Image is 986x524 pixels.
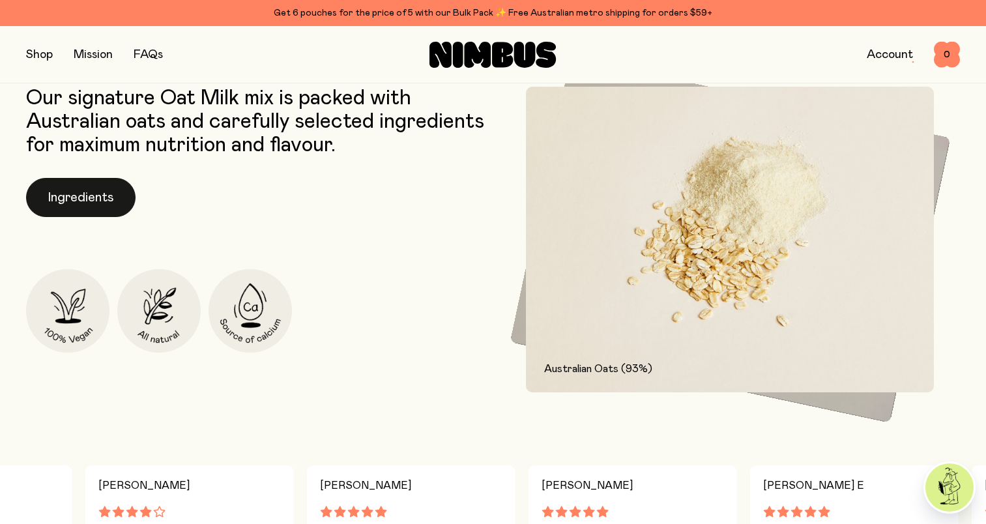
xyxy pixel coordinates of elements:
img: agent [925,463,974,512]
button: Ingredients [26,178,136,217]
h4: [PERSON_NAME] E [763,476,946,495]
a: Account [867,49,913,61]
button: 0 [934,42,960,68]
div: Get 6 pouches for the price of 5 with our Bulk Pack ✨ Free Australian metro shipping for orders $59+ [26,5,960,21]
p: Australian Oats (93%) [544,361,916,377]
a: Mission [74,49,113,61]
a: FAQs [134,49,163,61]
h4: [PERSON_NAME] [542,476,724,495]
h4: [PERSON_NAME] [98,476,281,495]
img: Raw oats and oats in powdered form [526,87,935,393]
p: Our signature Oat Milk mix is packed with Australian oats and carefully selected ingredients for ... [26,87,487,157]
h4: [PERSON_NAME] [320,476,502,495]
